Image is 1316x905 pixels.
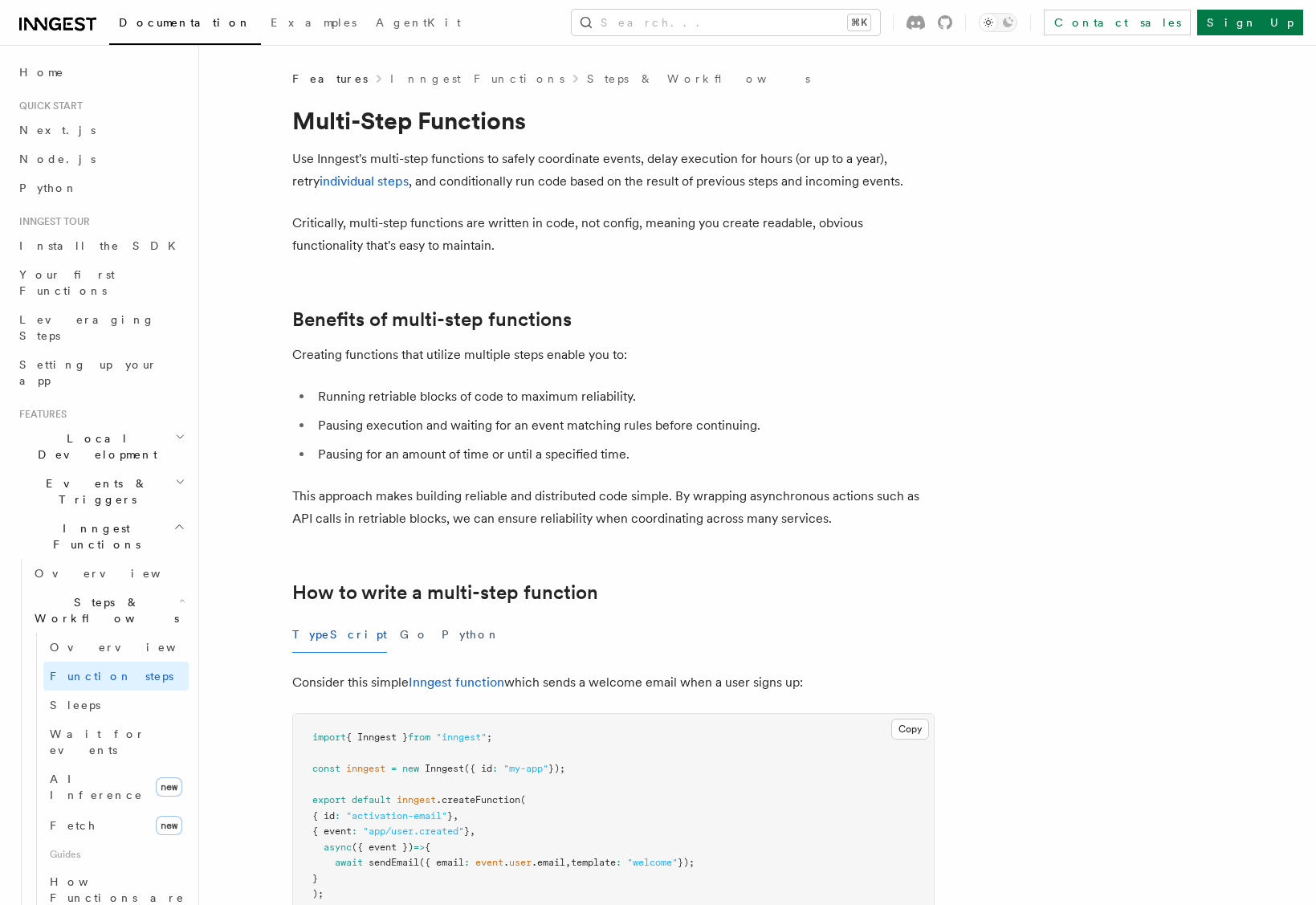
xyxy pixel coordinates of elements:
span: Sleeps [50,699,100,711]
span: } [447,810,453,821]
a: Next.js [13,116,189,145]
span: inngest [346,763,385,774]
a: Overview [43,633,189,662]
span: Inngest [425,763,464,774]
button: Search...⌘K [572,10,880,35]
span: new [402,763,419,774]
span: : [352,826,357,837]
span: . [503,857,509,868]
a: Setting up your app [13,350,189,395]
button: Go [400,617,429,653]
span: "welcome" [627,857,678,868]
span: Inngest tour [13,215,90,228]
span: Inngest Functions [13,520,173,552]
a: Sleeps [43,691,189,720]
span: : [464,857,470,868]
button: Inngest Functions [13,514,189,559]
a: Inngest function [409,675,504,690]
span: }); [678,857,695,868]
span: "my-app" [503,763,548,774]
span: event [475,857,503,868]
span: Events & Triggers [13,475,175,508]
span: Fetch [50,819,96,832]
span: AI Inference [50,773,143,801]
span: sendEmail [369,857,419,868]
span: from [408,732,430,743]
a: Leveraging Steps [13,305,189,350]
p: Creating functions that utilize multiple steps enable you to: [292,344,935,366]
span: { [425,842,430,853]
h1: Multi-Step Functions [292,106,935,135]
span: Documentation [119,16,251,29]
span: user [509,857,532,868]
span: }); [548,763,565,774]
a: Fetchnew [43,809,189,842]
span: "app/user.created" [363,826,464,837]
a: Overview [28,559,189,588]
span: Setting up your app [19,358,157,387]
span: { Inngest } [346,732,408,743]
span: ({ id [464,763,492,774]
span: Steps & Workflows [28,594,179,626]
span: default [352,794,391,805]
span: template [571,857,616,868]
span: Wait for events [50,728,145,756]
a: individual steps [320,173,409,189]
span: Examples [271,16,357,29]
button: TypeScript [292,617,387,653]
span: ); [312,888,324,899]
span: Node.js [19,153,96,165]
kbd: ⌘K [848,14,870,31]
span: { event [312,826,352,837]
span: "activation-email" [346,810,447,821]
span: export [312,794,346,805]
span: Home [19,64,64,80]
a: Wait for events [43,720,189,764]
span: "inngest" [436,732,487,743]
span: ( [520,794,526,805]
span: } [464,826,470,837]
li: Pausing for an amount of time or until a specified time. [313,443,935,466]
span: : [335,810,340,821]
span: Guides [43,842,189,867]
span: new [156,816,182,835]
p: This approach makes building reliable and distributed code simple. By wrapping asynchronous actio... [292,485,935,530]
p: Critically, multi-step functions are written in code, not config, meaning you create readable, ob... [292,212,935,257]
button: Events & Triggers [13,469,189,514]
span: , [453,810,458,821]
span: : [616,857,621,868]
span: const [312,763,340,774]
li: Pausing execution and waiting for an event matching rules before continuing. [313,414,935,437]
a: Python [13,173,189,202]
p: Use Inngest's multi-step functions to safely coordinate events, delay execution for hours (or up ... [292,148,935,193]
span: Overview [50,641,215,654]
button: Toggle dark mode [979,13,1017,32]
span: ({ event }) [352,842,414,853]
span: { id [312,810,335,821]
a: How to write a multi-step function [292,581,598,604]
span: inngest [397,794,436,805]
span: .email [532,857,565,868]
a: Node.js [13,145,189,173]
span: , [565,857,571,868]
span: ; [487,732,492,743]
span: Python [19,181,78,194]
button: Local Development [13,424,189,469]
span: import [312,732,346,743]
span: Install the SDK [19,239,185,252]
span: Features [292,71,368,87]
span: Function steps [50,670,173,683]
a: Steps & Workflows [587,71,810,87]
span: Features [13,408,67,421]
a: Examples [261,5,366,43]
a: Benefits of multi-step functions [292,308,572,331]
span: Local Development [13,430,175,463]
span: new [156,777,182,797]
button: Steps & Workflows [28,588,189,633]
span: Leveraging Steps [19,313,155,342]
a: Inngest Functions [390,71,564,87]
span: , [470,826,475,837]
p: Consider this simple which sends a welcome email when a user signs up: [292,671,935,694]
a: Documentation [109,5,261,45]
button: Python [442,617,500,653]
